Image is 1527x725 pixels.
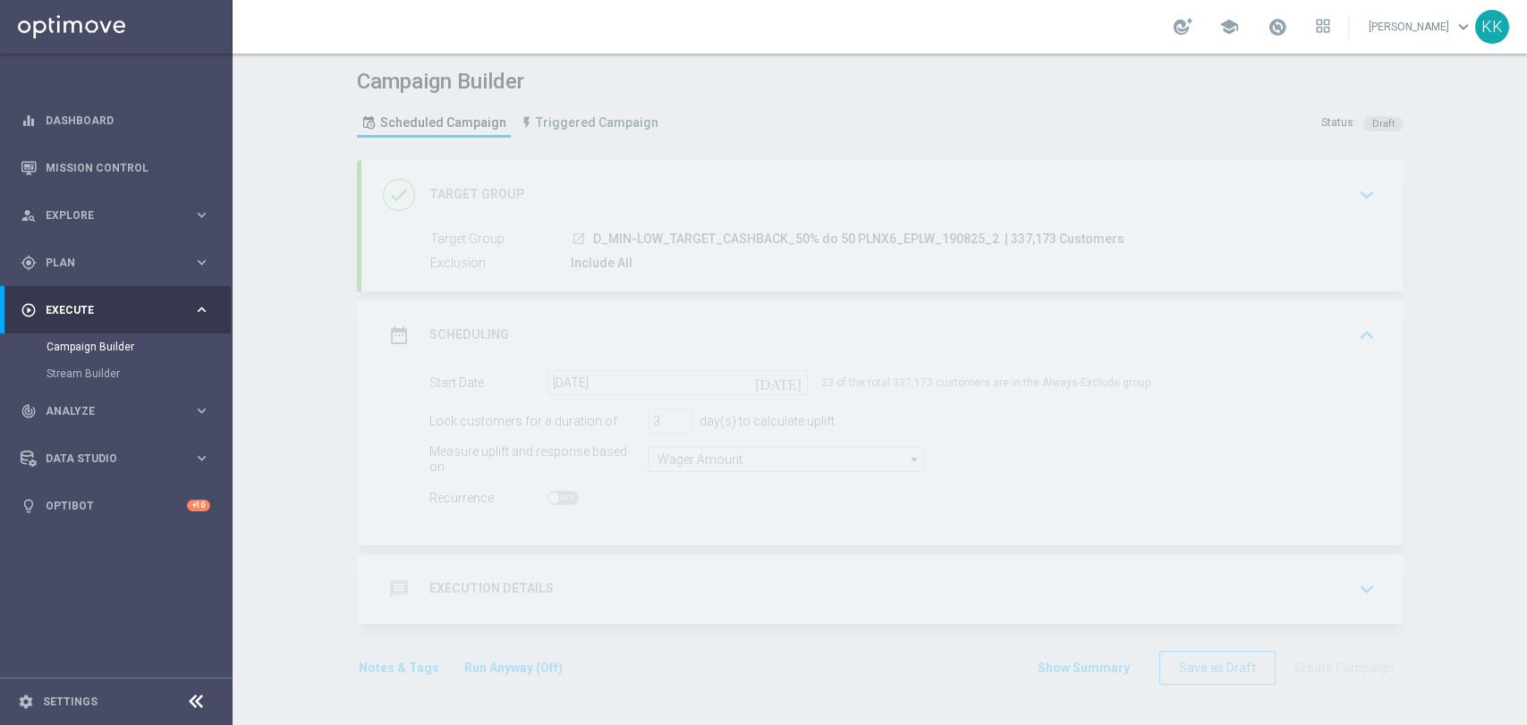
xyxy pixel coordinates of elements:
[430,256,571,272] label: Exclusion
[1219,17,1239,37] span: school
[187,500,210,511] div: +10
[21,207,193,223] div: Explore
[357,657,441,679] button: Notes & Tags
[46,406,193,417] span: Analyze
[1363,115,1404,130] colored-tag: Draft
[821,370,1150,395] div: 23 of the total 337,173 customers are in the Always-Exclude group
[429,485,547,510] div: Recurrence
[593,232,999,248] span: D_MIN-LOW_TARGET_CASHBACK_50% do 50 PLNX6_EPLW_190825_2
[1372,118,1395,130] span: Draft
[429,580,554,597] h2: Execution Details
[571,254,1369,272] div: Include All
[1352,318,1382,352] button: keyboard_arrow_up
[20,114,211,128] button: equalizer Dashboard
[383,318,1382,352] div: date_range Scheduling keyboard_arrow_up
[47,360,231,387] div: Stream Builder
[43,696,98,707] a: Settings
[1159,651,1276,686] button: Save as Draft
[21,498,37,514] i: lightbulb
[383,179,415,211] i: done
[462,657,564,679] button: Run Anyway (Off)
[193,402,210,419] i: keyboard_arrow_right
[20,451,211,466] button: Data Studio keyboard_arrow_right
[1321,115,1356,131] div: Status:
[515,108,663,138] a: Triggered Campaign
[21,113,37,129] i: equalizer
[46,210,193,221] span: Explore
[1353,181,1380,208] i: keyboard_arrow_down
[20,208,211,223] button: person_search Explore keyboard_arrow_right
[906,448,924,471] i: arrow_drop_down
[47,367,186,381] a: Stream Builder
[429,409,639,434] div: Lock customers for a duration of
[1352,178,1382,212] button: keyboard_arrow_down
[1475,10,1509,44] div: KK
[572,232,586,246] i: launch
[21,207,37,223] i: person_search
[18,694,34,710] i: settings
[20,303,211,317] button: play_circle_outline Execute keyboard_arrow_right
[46,257,193,268] span: Plan
[21,97,210,144] div: Dashboard
[383,319,415,351] i: date_range
[1037,658,1131,679] button: Show Summary
[193,254,210,271] i: keyboard_arrow_right
[20,404,211,418] button: track_changes Analyze keyboard_arrow_right
[47,340,186,354] a: Campaign Builder
[1353,576,1380,603] i: keyboard_arrow_down
[21,482,210,529] div: Optibot
[1352,572,1382,606] button: keyboard_arrow_down
[46,305,193,316] span: Execute
[21,403,193,419] div: Analyze
[536,115,658,131] span: Triggered Campaign
[21,451,193,467] div: Data Studio
[20,256,211,270] button: gps_fixed Plan keyboard_arrow_right
[21,403,37,419] i: track_changes
[429,447,639,472] div: Measure uplift and response based on
[1353,322,1380,349] i: keyboard_arrow_up
[21,255,193,271] div: Plan
[46,144,210,191] a: Mission Control
[383,573,415,605] i: message
[193,450,210,467] i: keyboard_arrow_right
[46,97,210,144] a: Dashboard
[383,178,1382,212] div: done Target Group keyboard_arrow_down
[20,499,211,513] button: lightbulb Optibot +10
[193,301,210,318] i: keyboard_arrow_right
[46,482,187,529] a: Optibot
[357,69,667,95] h1: Campaign Builder
[21,255,37,271] i: gps_fixed
[429,186,525,203] h2: Target Group
[357,108,511,138] a: Scheduled Campaign
[429,370,547,395] div: Start Date
[380,115,506,131] span: Scheduled Campaign
[1367,13,1475,40] a: [PERSON_NAME]keyboard_arrow_down
[21,144,210,191] div: Mission Control
[383,572,1382,606] div: message Execution Details keyboard_arrow_down
[692,413,837,428] div: day(s) to calculate uplift.
[1285,651,1404,686] button: Create Campaign
[755,370,808,390] i: [DATE]
[20,161,211,175] button: Mission Control
[47,333,231,360] div: Campaign Builder
[193,207,210,223] i: keyboard_arrow_right
[1454,17,1473,37] span: keyboard_arrow_down
[21,302,193,318] div: Execute
[429,326,509,343] h2: Scheduling
[1005,232,1124,248] span: | 337,173 Customers
[46,453,193,464] span: Data Studio
[430,232,571,248] label: Target Group
[21,302,37,318] i: play_circle_outline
